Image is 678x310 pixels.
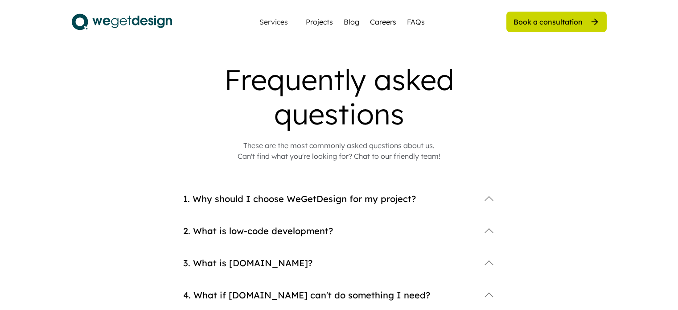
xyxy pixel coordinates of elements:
[183,193,474,205] div: 1. Why should I choose WeGetDesign for my project?
[161,62,518,131] div: Frequently asked questions
[183,225,474,237] div: 2. What is low-code development?
[238,140,440,161] div: These are the most commonly asked questions about us. Can't find what you're looking for? Chat to...
[183,257,474,269] div: 3. What is [DOMAIN_NAME]?
[306,17,333,27] a: Projects
[407,17,425,27] a: FAQs
[72,11,172,33] img: logo.svg
[183,289,474,302] div: 4. What if [DOMAIN_NAME] can't do something I need?
[256,18,292,25] div: Services
[344,17,359,27] a: Blog
[370,17,396,27] a: Careers
[514,17,583,27] div: Book a consultation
